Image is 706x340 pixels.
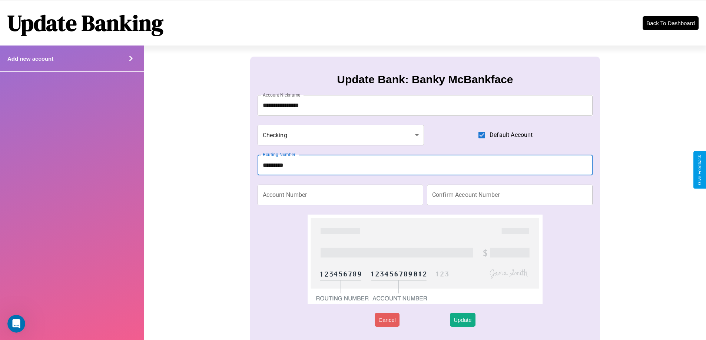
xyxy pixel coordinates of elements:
label: Account Nickname [263,92,301,98]
h3: Update Bank: Banky McBankface [337,73,513,86]
iframe: Intercom live chat [7,315,25,333]
label: Routing Number [263,151,295,158]
button: Update [450,313,475,327]
img: check [308,215,542,304]
span: Default Account [490,131,533,139]
button: Back To Dashboard [643,16,699,30]
h4: Add new account [7,55,53,62]
button: Cancel [375,313,400,327]
h1: Update Banking [7,8,163,38]
div: Give Feedback [697,155,702,185]
div: Checking [258,125,424,145]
